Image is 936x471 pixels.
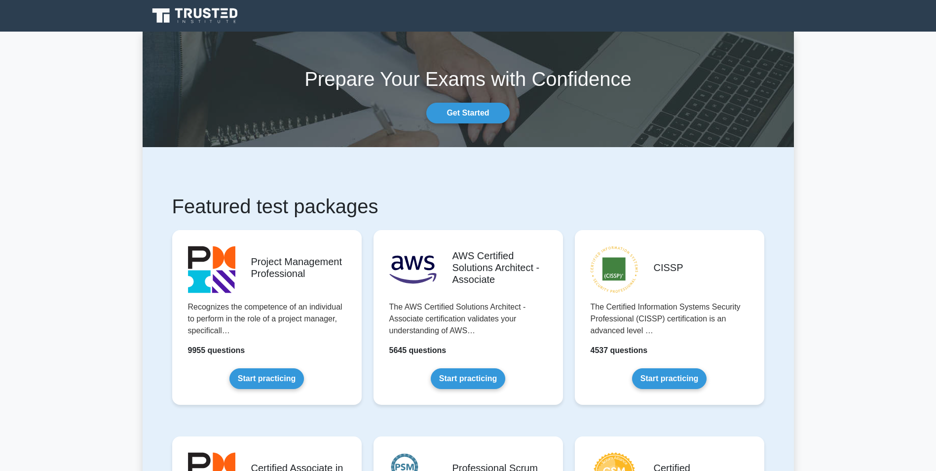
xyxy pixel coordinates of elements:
h1: Featured test packages [172,195,764,218]
h1: Prepare Your Exams with Confidence [143,67,794,91]
a: Start practicing [431,368,505,389]
a: Get Started [426,103,509,123]
a: Start practicing [632,368,707,389]
a: Start practicing [229,368,304,389]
